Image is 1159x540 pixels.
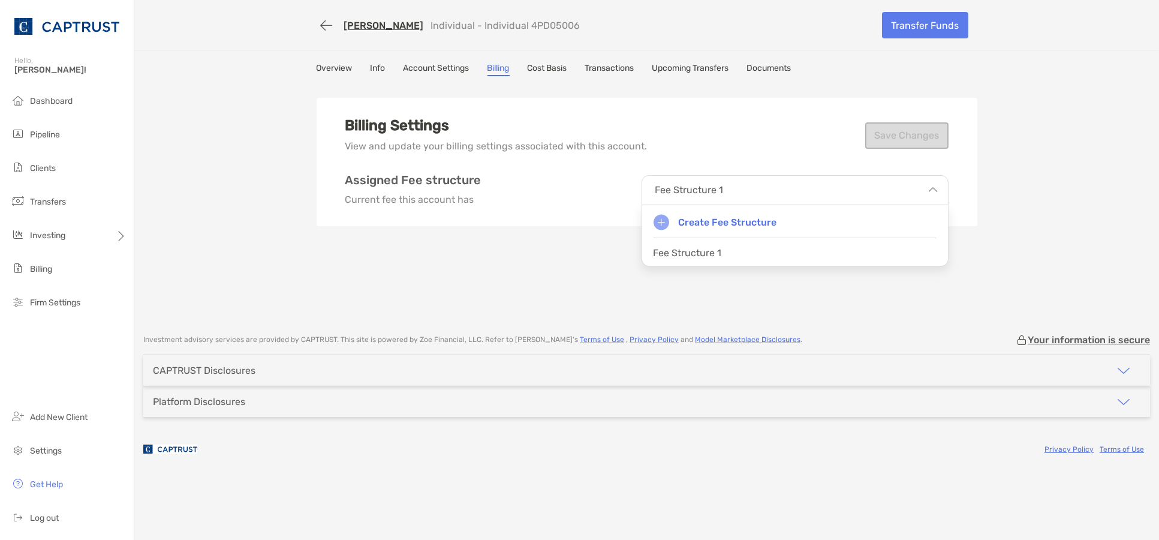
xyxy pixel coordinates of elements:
[1116,364,1131,378] img: icon arrow
[143,436,197,463] img: company logo
[344,20,424,31] a: [PERSON_NAME]
[882,12,968,38] a: Transfer Funds
[317,63,353,76] a: Overview
[11,194,25,208] img: transfers icon
[11,510,25,524] img: logout icon
[30,197,66,207] span: Transfers
[654,214,669,230] img: Add Icon
[1028,334,1150,346] p: Your information is secure
[11,127,25,141] img: pipeline icon
[30,130,60,140] span: Pipeline
[345,139,648,154] p: View and update your billing settings associated with this account.
[14,65,127,75] span: [PERSON_NAME]!
[585,63,634,76] a: Transactions
[11,476,25,491] img: get-help icon
[431,20,580,31] p: Individual - Individual 4PD05006
[11,160,25,175] img: clients icon
[487,63,510,76] a: Billing
[11,227,25,242] img: investing icon
[345,173,481,187] h5: Assigned Fee structure
[528,63,567,76] a: Cost Basis
[695,335,800,344] a: Model Marketplace Disclosures
[11,93,25,107] img: dashboard icon
[30,264,52,274] span: Billing
[30,513,59,523] span: Log out
[654,247,722,259] p: Fee Structure 1
[630,335,679,344] a: Privacy Policy
[30,298,80,308] span: Firm Settings
[30,446,62,456] span: Settings
[1116,395,1131,409] img: icon arrow
[1100,445,1144,454] a: Terms of Use
[30,412,88,422] span: Add New Client
[153,396,245,407] div: Platform Disclosures
[30,479,63,490] span: Get Help
[11,295,25,309] img: firm-settings icon
[30,163,56,173] span: Clients
[747,63,791,76] a: Documents
[30,230,65,241] span: Investing
[11,409,25,424] img: add_new_client icon
[371,63,386,76] a: Info
[30,96,73,106] span: Dashboard
[143,335,802,344] p: Investment advisory services are provided by CAPTRUST . This site is powered by Zoe Financial, LL...
[652,63,729,76] a: Upcoming Transfers
[1044,445,1094,454] a: Privacy Policy
[345,192,481,207] p: Current fee this account has
[14,5,119,48] img: CAPTRUST Logo
[11,443,25,457] img: settings icon
[345,117,648,134] h3: Billing Settings
[655,185,724,196] p: Fee Structure 1
[679,215,777,230] p: Create Fee Structure
[404,63,469,76] a: Account Settings
[580,335,624,344] a: Terms of Use
[11,261,25,275] img: billing icon
[153,365,255,376] div: CAPTRUST Disclosures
